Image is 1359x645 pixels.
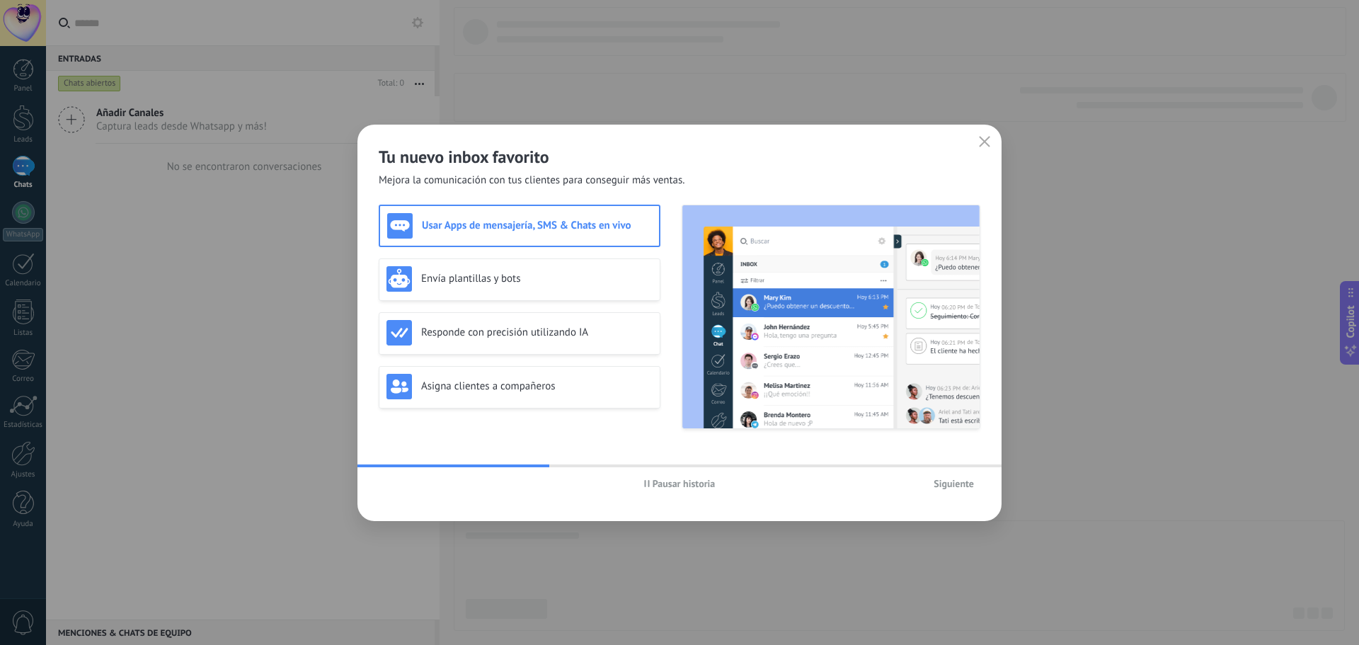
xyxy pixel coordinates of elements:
[421,326,653,339] h3: Responde con precisión utilizando IA
[422,219,652,232] h3: Usar Apps de mensajería, SMS & Chats en vivo
[653,479,716,489] span: Pausar historia
[379,146,980,168] h2: Tu nuevo inbox favorito
[934,479,974,489] span: Siguiente
[379,173,685,188] span: Mejora la comunicación con tus clientes para conseguir más ventas.
[638,473,722,494] button: Pausar historia
[927,473,980,494] button: Siguiente
[421,272,653,285] h3: Envía plantillas y bots
[421,379,653,393] h3: Asigna clientes a compañeros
